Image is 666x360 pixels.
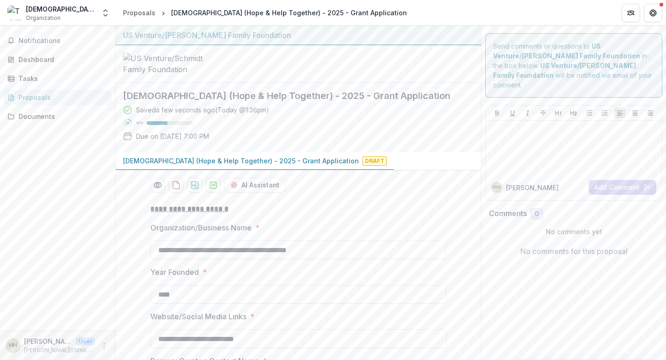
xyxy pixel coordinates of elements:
[537,107,549,118] button: Strike
[4,52,111,67] a: Dashboard
[123,156,359,166] p: [DEMOGRAPHIC_DATA] (Hope & Help Together) - 2025 - Grant Application
[614,107,625,118] button: Align Left
[18,74,104,83] div: Tasks
[522,107,533,118] button: Italicize
[599,107,610,118] button: Ordered List
[150,311,247,322] p: Website/Social Media Links
[485,33,662,98] div: Send comments or questions to in the box below. will be notified via email of your comment.
[150,222,252,233] p: Organization/Business Name
[18,112,104,121] div: Documents
[26,4,95,14] div: [DEMOGRAPHIC_DATA] (Hope & Help Together)
[629,107,641,118] button: Align Center
[553,107,564,118] button: Heading 1
[123,8,155,18] div: Proposals
[18,37,108,45] span: Notifications
[506,183,559,192] p: [PERSON_NAME]
[493,62,636,79] strong: US Venture/[PERSON_NAME] Family Foundation
[645,107,656,118] button: Align Right
[4,90,111,105] a: Proposals
[123,30,474,41] div: US Venture/[PERSON_NAME] Family Foundation
[224,178,285,192] button: AI Assistant
[7,6,22,20] img: Trinity Lutheran Church (Hope & Help Together)
[76,337,95,346] p: User
[119,6,411,19] nav: breadcrumb
[206,178,221,192] button: download-proposal
[26,14,61,22] span: Organization
[4,33,111,48] button: Notifications
[493,185,500,190] div: Hilary Haskell
[150,178,165,192] button: Preview 29e757b0-e7b1-422d-9eaf-ca87c8c12996-0.pdf
[150,267,199,278] p: Year Founded
[584,107,595,118] button: Bullet List
[622,4,640,22] button: Partners
[123,90,459,101] h2: [DEMOGRAPHIC_DATA] (Hope & Help Together) - 2025 - Grant Application
[24,346,95,354] p: [PERSON_NAME][EMAIL_ADDRESS][DOMAIN_NAME]
[520,246,628,257] p: No comments for this proposal
[99,340,110,351] button: More
[489,227,659,236] p: No comments yet
[187,178,202,192] button: download-proposal
[169,178,184,192] button: download-proposal
[492,107,503,118] button: Bold
[18,93,104,102] div: Proposals
[589,180,656,195] button: Add Comment
[535,210,539,218] span: 0
[18,55,104,64] div: Dashboard
[644,4,662,22] button: Get Help
[4,71,111,86] a: Tasks
[171,8,407,18] div: [DEMOGRAPHIC_DATA] (Hope & Help Together) - 2025 - Grant Application
[136,131,209,141] p: Due on [DATE] 7:00 PM
[568,107,579,118] button: Heading 2
[99,4,112,22] button: Open entity switcher
[136,105,269,115] div: Saved a few seconds ago ( Today @ 1:36pm )
[119,6,159,19] a: Proposals
[507,107,518,118] button: Underline
[123,53,216,75] img: US Venture/Schmidt Family Foundation
[489,209,527,218] h2: Comments
[363,156,387,166] span: Draft
[4,109,111,124] a: Documents
[9,342,17,348] div: Hilary Haskell
[24,336,72,346] p: [PERSON_NAME]
[136,120,143,126] p: 45 %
